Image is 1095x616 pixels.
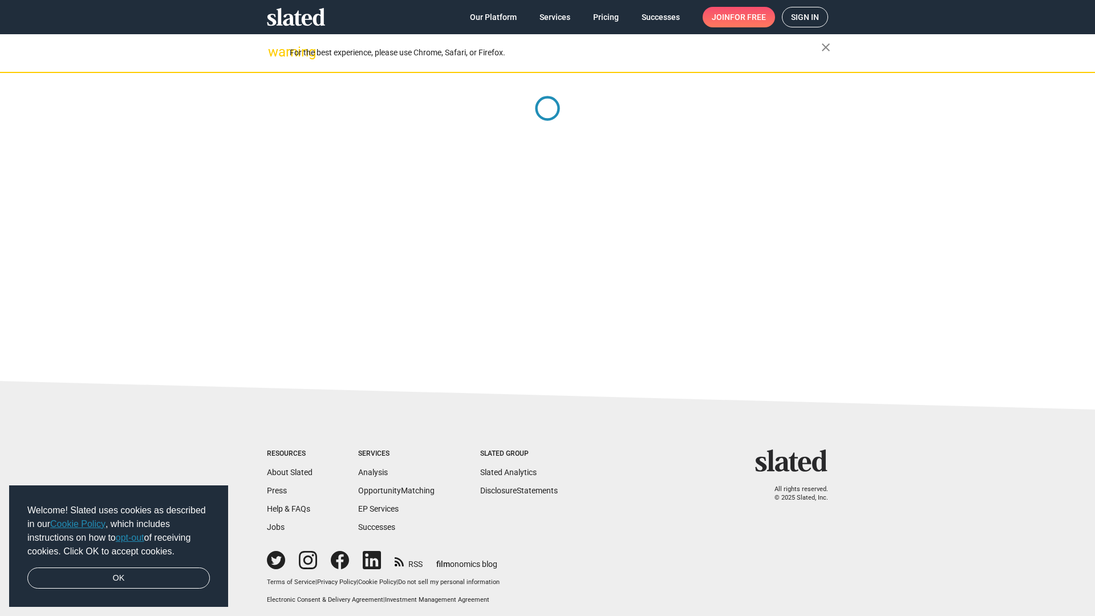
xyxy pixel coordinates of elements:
[819,40,833,54] mat-icon: close
[791,7,819,27] span: Sign in
[480,449,558,459] div: Slated Group
[317,578,356,586] a: Privacy Policy
[116,533,144,542] a: opt-out
[461,7,526,27] a: Our Platform
[730,7,766,27] span: for free
[632,7,689,27] a: Successes
[267,486,287,495] a: Press
[27,504,210,558] span: Welcome! Slated uses cookies as described in our , which includes instructions on how to of recei...
[480,486,558,495] a: DisclosureStatements
[385,596,489,603] a: Investment Management Agreement
[436,550,497,570] a: filmonomics blog
[358,468,388,477] a: Analysis
[480,468,537,477] a: Slated Analytics
[593,7,619,27] span: Pricing
[383,596,385,603] span: |
[267,449,313,459] div: Resources
[267,578,315,586] a: Terms of Service
[27,568,210,589] a: dismiss cookie message
[395,552,423,570] a: RSS
[9,485,228,607] div: cookieconsent
[763,485,828,502] p: All rights reserved. © 2025 Slated, Inc.
[642,7,680,27] span: Successes
[703,7,775,27] a: Joinfor free
[712,7,766,27] span: Join
[358,504,399,513] a: EP Services
[267,468,313,477] a: About Slated
[290,45,821,60] div: For the best experience, please use Chrome, Safari, or Firefox.
[358,522,395,532] a: Successes
[358,578,396,586] a: Cookie Policy
[398,578,500,587] button: Do not sell my personal information
[358,449,435,459] div: Services
[315,578,317,586] span: |
[584,7,628,27] a: Pricing
[267,504,310,513] a: Help & FAQs
[50,519,106,529] a: Cookie Policy
[470,7,517,27] span: Our Platform
[540,7,570,27] span: Services
[530,7,579,27] a: Services
[356,578,358,586] span: |
[436,560,450,569] span: film
[358,486,435,495] a: OpportunityMatching
[267,596,383,603] a: Electronic Consent & Delivery Agreement
[396,578,398,586] span: |
[782,7,828,27] a: Sign in
[267,522,285,532] a: Jobs
[268,45,282,59] mat-icon: warning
